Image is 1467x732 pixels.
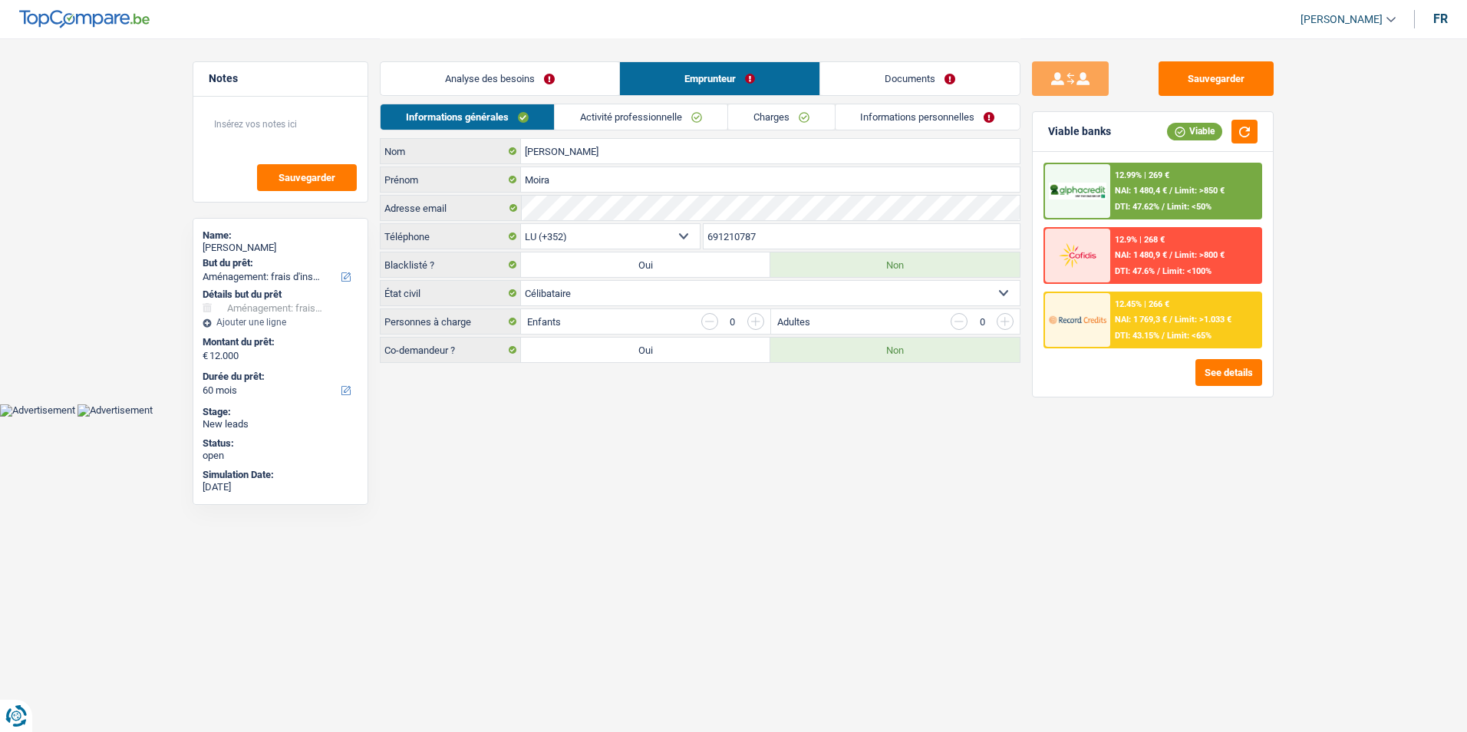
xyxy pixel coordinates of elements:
[704,224,1020,249] input: 242627
[203,242,358,254] div: [PERSON_NAME]
[203,406,358,418] div: Stage:
[1115,331,1159,341] span: DTI: 43.15%
[203,336,355,348] label: Montant du prêt:
[1115,250,1167,260] span: NAI: 1 480,9 €
[521,252,770,277] label: Oui
[1115,266,1155,276] span: DTI: 47.6%
[203,418,358,430] div: New leads
[1115,170,1169,180] div: 12.99% | 269 €
[726,317,740,327] div: 0
[203,350,208,362] span: €
[1175,315,1231,325] span: Limit: >1.033 €
[1433,12,1448,26] div: fr
[381,196,521,220] label: Adresse email
[728,104,835,130] a: Charges
[770,338,1020,362] label: Non
[257,164,357,191] button: Sauvegarder
[1288,7,1396,32] a: [PERSON_NAME]
[381,167,521,192] label: Prénom
[777,317,810,327] label: Adultes
[19,10,150,28] img: TopCompare Logo
[209,72,352,85] h5: Notes
[1167,331,1212,341] span: Limit: <65%
[1169,186,1172,196] span: /
[381,281,521,305] label: État civil
[1115,235,1165,245] div: 12.9% | 268 €
[1048,125,1111,138] div: Viable banks
[1159,61,1274,96] button: Sauvegarder
[620,62,819,95] a: Emprunteur
[1169,315,1172,325] span: /
[381,139,521,163] label: Nom
[527,317,561,327] label: Enfants
[770,252,1020,277] label: Non
[975,317,989,327] div: 0
[1115,202,1159,212] span: DTI: 47.62%
[1115,315,1167,325] span: NAI: 1 769,3 €
[77,404,153,417] img: Advertisement
[1195,359,1262,386] button: See details
[203,481,358,493] div: [DATE]
[203,437,358,450] div: Status:
[203,257,355,269] label: But du prêt:
[381,104,554,130] a: Informations générales
[1175,250,1225,260] span: Limit: >800 €
[1175,186,1225,196] span: Limit: >850 €
[203,289,358,301] div: Détails but du prêt
[381,62,619,95] a: Analyse des besoins
[1049,305,1106,334] img: Record Credits
[203,469,358,481] div: Simulation Date:
[1115,299,1169,309] div: 12.45% | 266 €
[1115,186,1167,196] span: NAI: 1 480,4 €
[381,338,521,362] label: Co-demandeur ?
[203,371,355,383] label: Durée du prêt:
[381,224,521,249] label: Téléphone
[203,317,358,328] div: Ajouter une ligne
[1049,241,1106,269] img: Cofidis
[1301,13,1383,26] span: [PERSON_NAME]
[1162,266,1212,276] span: Limit: <100%
[203,229,358,242] div: Name:
[1162,331,1165,341] span: /
[203,450,358,462] div: open
[555,104,727,130] a: Activité professionnelle
[836,104,1020,130] a: Informations personnelles
[1162,202,1165,212] span: /
[521,338,770,362] label: Oui
[381,309,521,334] label: Personnes à charge
[1169,250,1172,260] span: /
[1167,123,1222,140] div: Viable
[1049,183,1106,200] img: AlphaCredit
[279,173,335,183] span: Sauvegarder
[381,252,521,277] label: Blacklisté ?
[1157,266,1160,276] span: /
[1167,202,1212,212] span: Limit: <50%
[820,62,1020,95] a: Documents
